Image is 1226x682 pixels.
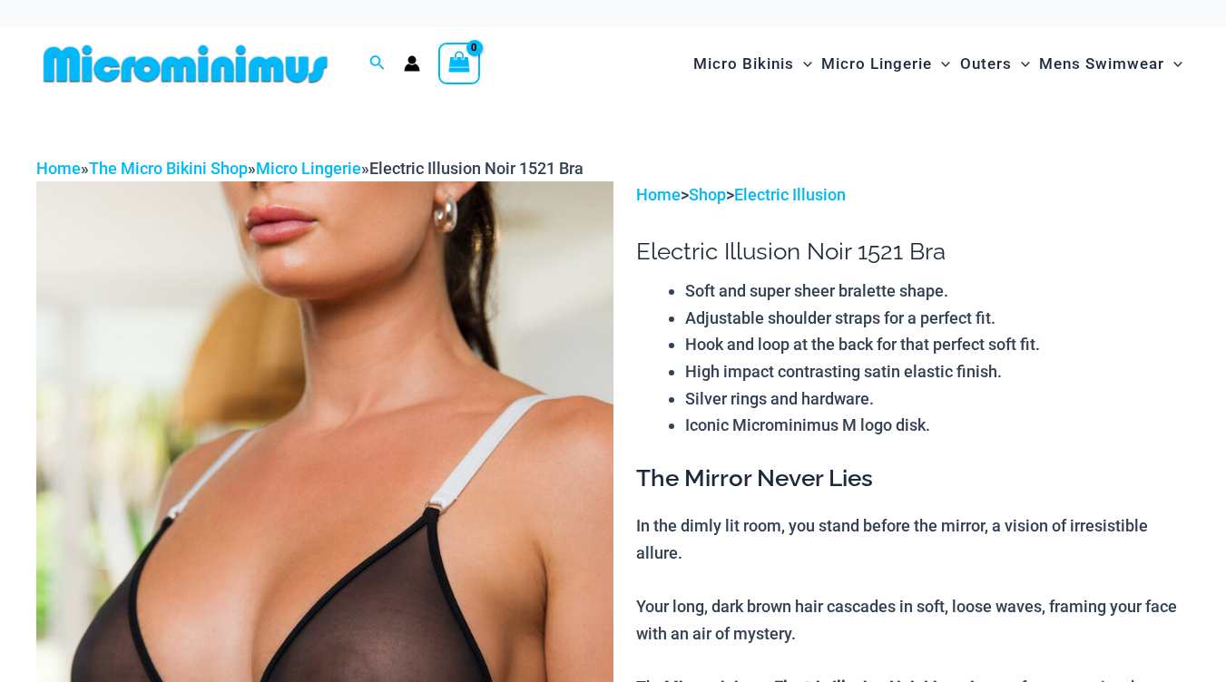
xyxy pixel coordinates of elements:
span: Menu Toggle [1012,41,1030,87]
li: Iconic Microminimus M logo disk. [685,412,1190,439]
a: View Shopping Cart, empty [438,43,480,84]
p: > > [636,181,1190,209]
a: Micro LingerieMenu ToggleMenu Toggle [817,36,955,92]
span: Menu Toggle [1164,41,1182,87]
a: Search icon link [369,53,386,75]
span: Menu Toggle [794,41,812,87]
span: Outers [960,41,1012,87]
a: Micro BikinisMenu ToggleMenu Toggle [689,36,817,92]
a: Home [36,159,81,178]
span: Menu Toggle [932,41,950,87]
a: Micro Lingerie [256,159,361,178]
a: Home [636,185,681,204]
li: Adjustable shoulder straps for a perfect fit. [685,305,1190,332]
span: Electric Illusion Noir 1521 Bra [369,159,584,178]
li: Hook and loop at the back for that perfect soft fit. [685,331,1190,358]
li: Soft and super sheer bralette shape. [685,278,1190,305]
span: Micro Bikinis [693,41,794,87]
li: High impact contrasting satin elastic finish. [685,358,1190,385]
a: OutersMenu ToggleMenu Toggle [956,36,1035,92]
img: MM SHOP LOGO FLAT [36,44,335,84]
a: Electric Illusion [734,185,846,204]
a: Shop [689,185,726,204]
span: Mens Swimwear [1039,41,1164,87]
a: Mens SwimwearMenu ToggleMenu Toggle [1035,36,1187,92]
nav: Site Navigation [686,34,1190,94]
li: Silver rings and hardware. [685,385,1190,413]
h3: The Mirror Never Lies [636,463,1190,494]
a: Account icon link [404,55,420,72]
a: The Micro Bikini Shop [89,159,248,178]
span: Micro Lingerie [821,41,932,87]
h1: Electric Illusion Noir 1521 Bra [636,238,1190,266]
span: » » » [36,159,584,178]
